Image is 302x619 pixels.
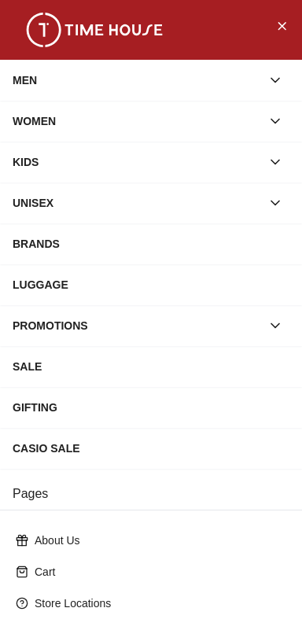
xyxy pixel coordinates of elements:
button: Close Menu [269,13,294,38]
p: Cart [35,564,280,580]
div: KIDS [13,148,261,176]
div: MEN [13,66,261,94]
div: CASIO SALE [13,434,289,462]
div: WOMEN [13,107,261,135]
div: LUGGAGE [13,271,289,299]
img: ... [16,13,173,47]
div: SALE [13,352,289,381]
div: UNISEX [13,189,261,217]
div: BRANDS [13,230,289,258]
p: Store Locations [35,595,280,611]
p: About Us [35,532,280,548]
div: GIFTING [13,393,289,422]
div: PROMOTIONS [13,311,261,340]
